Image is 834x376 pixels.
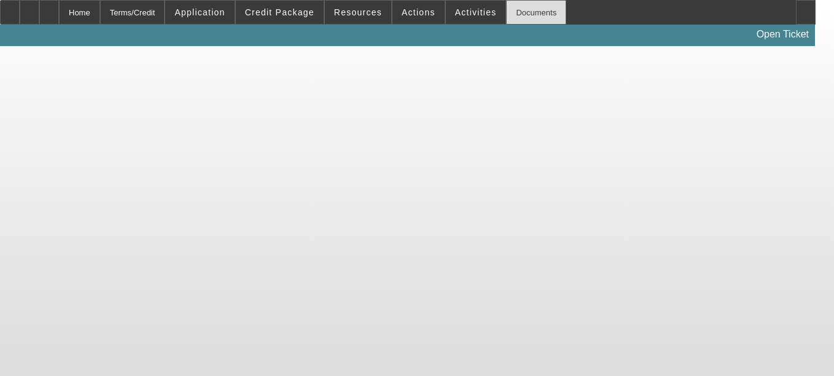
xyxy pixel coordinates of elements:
span: Actions [402,7,435,17]
span: Application [174,7,225,17]
span: Resources [334,7,382,17]
button: Actions [392,1,445,24]
a: Open Ticket [752,24,814,45]
button: Application [165,1,234,24]
button: Activities [446,1,506,24]
span: Credit Package [245,7,314,17]
span: Activities [455,7,497,17]
button: Resources [325,1,391,24]
button: Credit Package [236,1,324,24]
